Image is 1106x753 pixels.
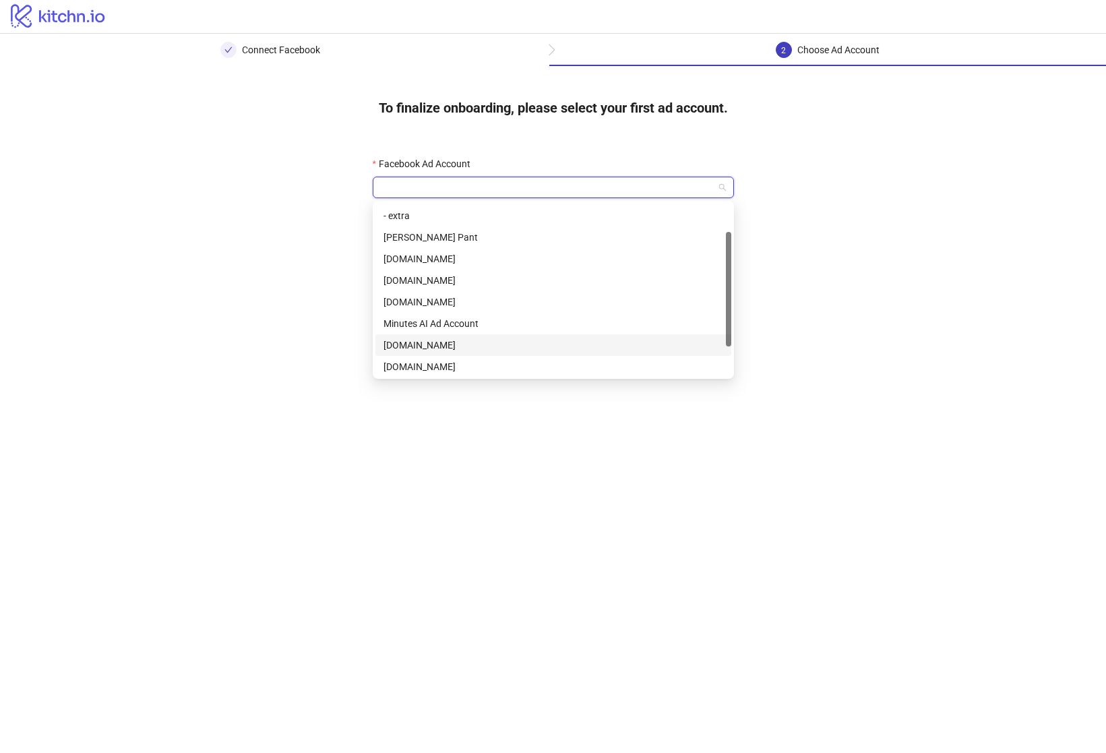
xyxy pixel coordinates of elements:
div: Choose Ad Account [797,42,880,58]
div: [DOMAIN_NAME] [383,295,723,309]
div: Minutes AI Ad Account [375,313,731,334]
div: storms.skin [375,356,731,378]
div: nostalgiacam.com [375,291,731,313]
label: Facebook Ad Account [373,156,479,171]
div: - extra [375,205,731,227]
span: 2 [781,46,786,55]
h4: To finalize onboarding, please select your first ad account. [357,88,749,128]
div: [DOMAIN_NAME] [383,251,723,266]
div: datalyr.com [375,270,731,291]
div: dystopiahills.com [375,248,731,270]
div: [DOMAIN_NAME] [383,359,723,374]
div: [DOMAIN_NAME] [383,273,723,288]
div: [PERSON_NAME] Pant [383,230,723,245]
div: - extra [383,208,723,223]
input: Facebook Ad Account [381,177,714,198]
div: Minutes AI Ad Account [383,316,723,331]
div: capper.gg [375,334,731,356]
div: [DOMAIN_NAME] [383,338,723,353]
div: Sital Pant [375,227,731,248]
div: Connect Facebook [242,42,320,58]
span: check [224,46,233,54]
